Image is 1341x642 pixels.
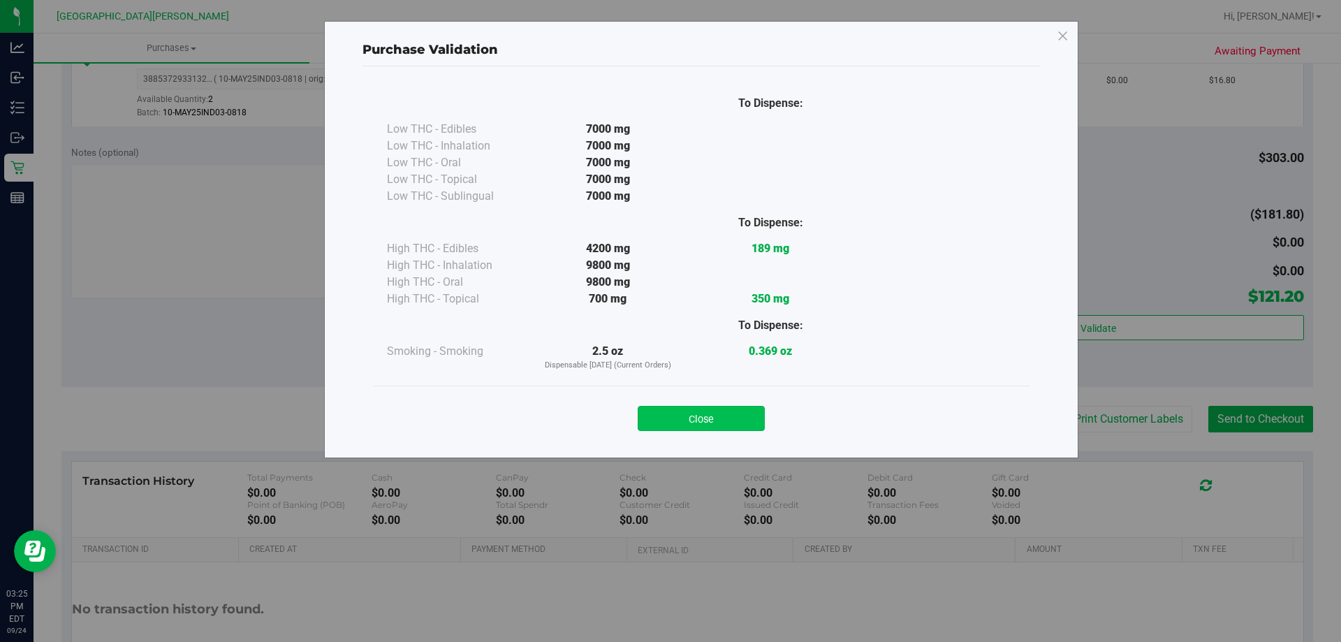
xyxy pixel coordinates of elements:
div: 7000 mg [527,154,689,171]
iframe: Resource center [14,530,56,572]
div: 9800 mg [527,257,689,274]
div: High THC - Oral [387,274,527,291]
div: 7000 mg [527,121,689,138]
div: To Dispense: [689,95,852,112]
div: Smoking - Smoking [387,343,527,360]
span: Purchase Validation [362,42,498,57]
div: High THC - Topical [387,291,527,307]
div: Low THC - Topical [387,171,527,188]
div: 9800 mg [527,274,689,291]
div: High THC - Inhalation [387,257,527,274]
div: 4200 mg [527,240,689,257]
div: 7000 mg [527,138,689,154]
strong: 189 mg [752,242,789,255]
div: Low THC - Inhalation [387,138,527,154]
div: Low THC - Edibles [387,121,527,138]
div: Low THC - Sublingual [387,188,527,205]
p: Dispensable [DATE] (Current Orders) [527,360,689,372]
div: 700 mg [527,291,689,307]
div: 2.5 oz [527,343,689,372]
div: To Dispense: [689,317,852,334]
strong: 350 mg [752,292,789,305]
div: High THC - Edibles [387,240,527,257]
button: Close [638,406,765,431]
div: To Dispense: [689,214,852,231]
strong: 0.369 oz [749,344,792,358]
div: 7000 mg [527,171,689,188]
div: 7000 mg [527,188,689,205]
div: Low THC - Oral [387,154,527,171]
